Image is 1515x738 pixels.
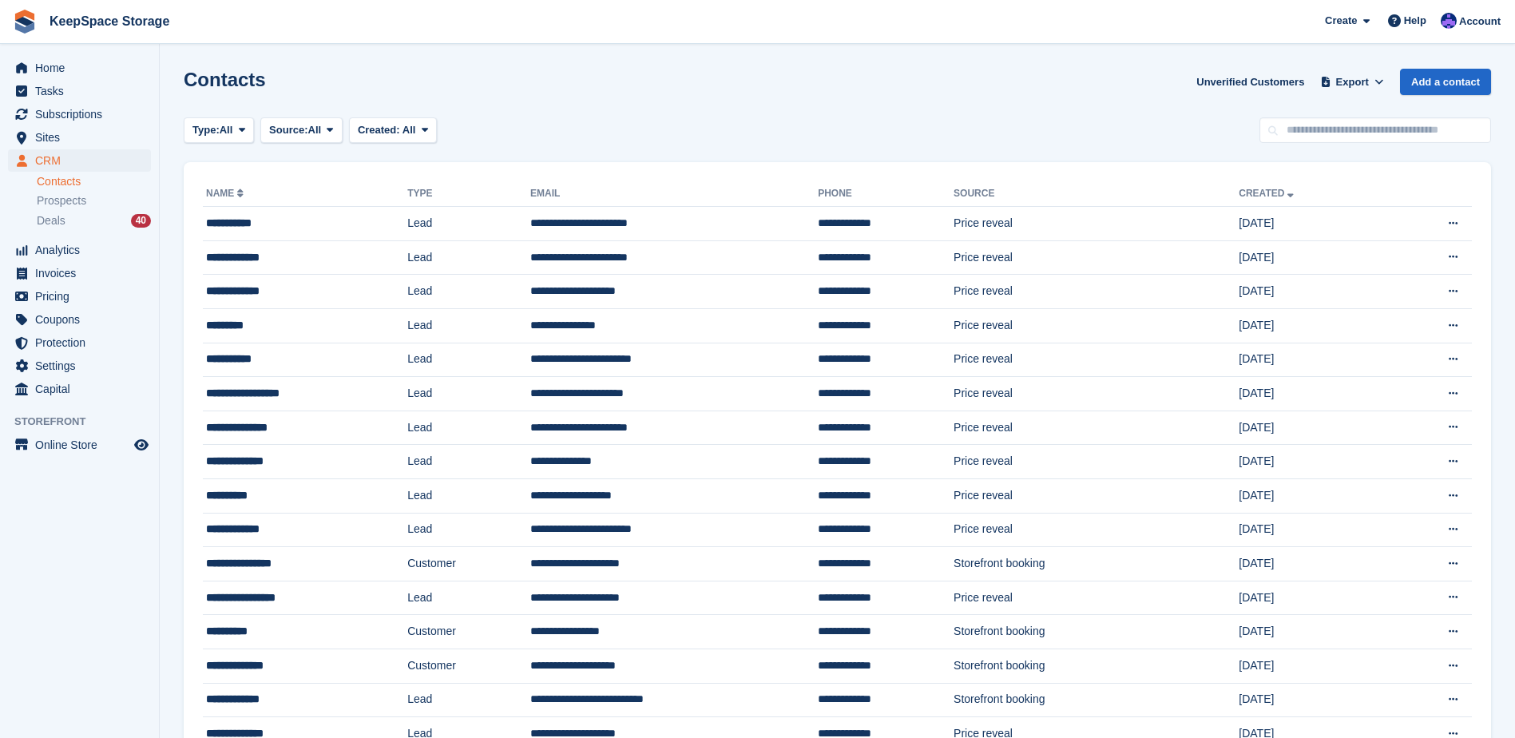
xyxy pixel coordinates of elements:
td: Price reveal [954,478,1239,513]
a: menu [8,126,151,149]
td: Price reveal [954,445,1239,479]
a: menu [8,355,151,377]
td: [DATE] [1239,615,1386,649]
td: Lead [407,207,530,241]
th: Type [407,181,530,207]
td: Lead [407,683,530,717]
td: Customer [407,615,530,649]
a: Deals 40 [37,212,151,229]
span: Pricing [35,285,131,307]
td: Price reveal [954,513,1239,547]
span: Source: [269,122,307,138]
button: Created: All [349,117,437,144]
span: Home [35,57,131,79]
td: [DATE] [1239,581,1386,615]
a: menu [8,57,151,79]
td: Lead [407,513,530,547]
a: menu [8,434,151,456]
button: Export [1317,69,1387,95]
span: Type: [192,122,220,138]
button: Type: All [184,117,254,144]
td: [DATE] [1239,683,1386,717]
td: Lead [407,478,530,513]
td: Customer [407,649,530,683]
a: Preview store [132,435,151,454]
td: Price reveal [954,581,1239,615]
td: [DATE] [1239,445,1386,479]
th: Source [954,181,1239,207]
td: Price reveal [954,377,1239,411]
span: Subscriptions [35,103,131,125]
span: Protection [35,331,131,354]
a: menu [8,378,151,400]
td: [DATE] [1239,275,1386,309]
td: Lead [407,308,530,343]
a: menu [8,149,151,172]
a: Prospects [37,192,151,209]
span: Created: [358,124,400,136]
td: Customer [407,547,530,581]
span: CRM [35,149,131,172]
span: Prospects [37,193,86,208]
td: Storefront booking [954,547,1239,581]
td: [DATE] [1239,308,1386,343]
td: Lead [407,411,530,445]
td: Storefront booking [954,683,1239,717]
td: Storefront booking [954,649,1239,683]
td: Price reveal [954,240,1239,275]
th: Email [530,181,818,207]
td: Lead [407,343,530,377]
h1: Contacts [184,69,266,90]
span: Settings [35,355,131,377]
a: menu [8,103,151,125]
td: [DATE] [1239,377,1386,411]
td: Lead [407,581,530,615]
td: [DATE] [1239,343,1386,377]
td: [DATE] [1239,649,1386,683]
a: Created [1239,188,1297,199]
span: Deals [37,213,65,228]
span: Storefront [14,414,159,430]
th: Phone [818,181,954,207]
span: Analytics [35,239,131,261]
span: Capital [35,378,131,400]
td: [DATE] [1239,411,1386,445]
td: [DATE] [1239,240,1386,275]
span: Export [1336,74,1369,90]
span: Invoices [35,262,131,284]
td: Price reveal [954,275,1239,309]
div: 40 [131,214,151,228]
a: menu [8,331,151,354]
span: Help [1404,13,1426,29]
a: menu [8,308,151,331]
span: Create [1325,13,1357,29]
span: Coupons [35,308,131,331]
button: Source: All [260,117,343,144]
a: Add a contact [1400,69,1491,95]
a: menu [8,239,151,261]
span: Account [1459,14,1501,30]
td: Price reveal [954,308,1239,343]
a: KeepSpace Storage [43,8,176,34]
td: [DATE] [1239,513,1386,547]
span: All [308,122,322,138]
td: [DATE] [1239,207,1386,241]
td: [DATE] [1239,547,1386,581]
td: Lead [407,445,530,479]
td: Lead [407,240,530,275]
span: Sites [35,126,131,149]
td: Price reveal [954,411,1239,445]
a: Contacts [37,174,151,189]
td: [DATE] [1239,478,1386,513]
span: Tasks [35,80,131,102]
td: Lead [407,275,530,309]
span: Online Store [35,434,131,456]
a: menu [8,80,151,102]
a: menu [8,285,151,307]
span: All [220,122,233,138]
td: Storefront booking [954,615,1239,649]
td: Lead [407,377,530,411]
a: menu [8,262,151,284]
img: Chloe Clark [1441,13,1457,29]
a: Unverified Customers [1190,69,1311,95]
